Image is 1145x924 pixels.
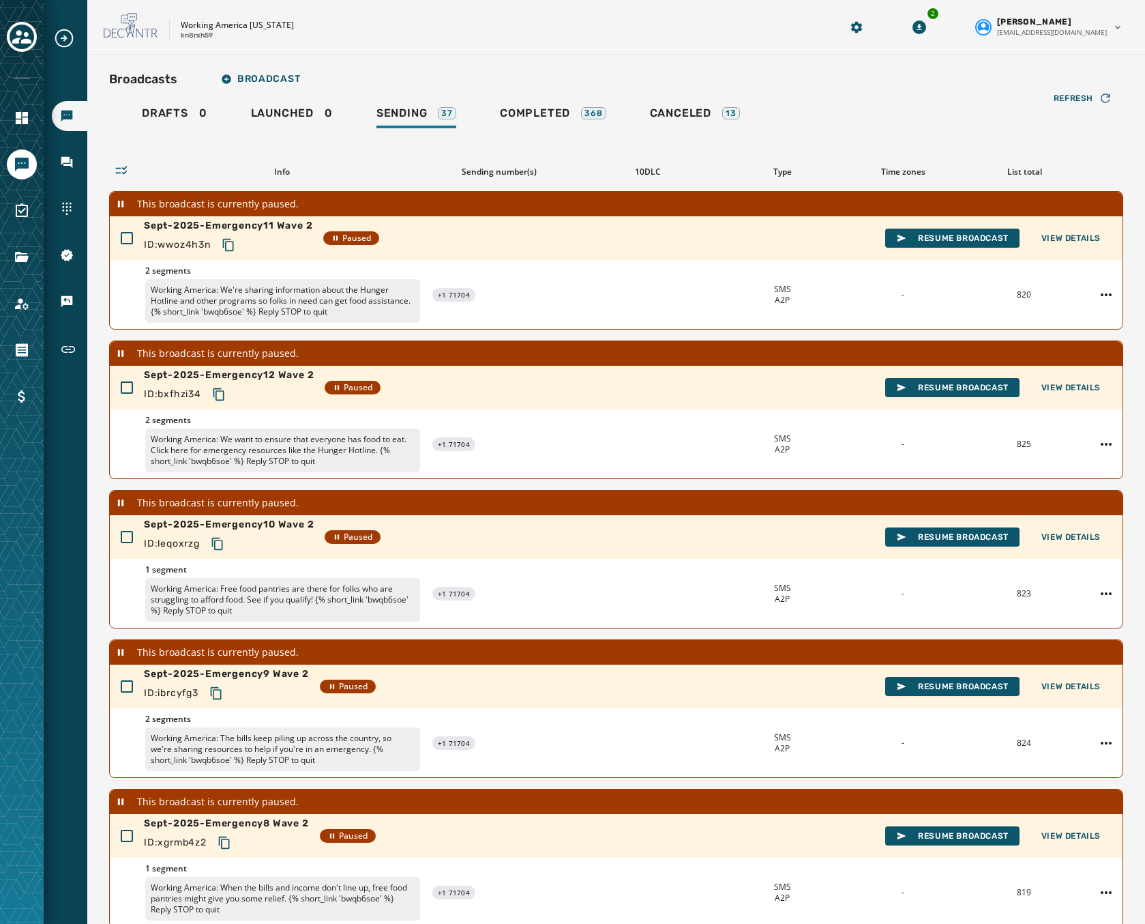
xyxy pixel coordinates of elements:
span: A2P [775,295,790,306]
button: Resume Broadcast [885,677,1020,696]
p: Working America: The bills keep piling up across the country, so we're sharing resources to help ... [145,727,420,771]
div: 13 [722,107,740,119]
div: +1 71704 [432,437,475,451]
div: 368 [581,107,606,119]
div: This broadcast is currently paused. [110,491,1122,515]
span: 2 segments [145,415,420,426]
a: Navigate to Sending Numbers [52,194,87,224]
div: 10DLC [579,167,717,177]
span: Sending [376,106,428,120]
span: Paused [333,382,372,393]
button: Copy text to clipboard [204,681,228,706]
div: +1 71704 [432,886,475,899]
div: Type [728,167,837,177]
button: Copy text to clipboard [205,532,230,556]
p: Working America: When the bills and income don't line up, free food pantries might give you some ... [145,877,420,921]
div: - [848,887,958,898]
span: A2P [775,444,790,455]
a: Navigate to Messaging [7,149,37,179]
span: Resume Broadcast [896,233,1009,244]
div: List total [970,167,1080,177]
span: Sept-2025-Emergency11 Wave 2 [144,219,312,233]
span: ID: ibrcyfg3 [144,687,198,700]
span: View Details [1041,382,1101,393]
a: Navigate to Files [7,242,37,272]
span: 1 segment [145,863,420,874]
button: Copy text to clipboard [207,382,231,407]
span: 2 segments [145,265,420,276]
h2: Broadcasts [109,70,177,89]
div: Sending number(s) [430,167,568,177]
div: - [848,588,958,599]
div: +1 71704 [432,736,475,750]
a: Canceled13 [639,100,751,131]
a: Launched0 [240,100,344,131]
div: - [848,738,958,749]
button: Sept-2025-Emergency11 Wave 2 action menu [1095,284,1117,306]
button: User settings [970,11,1129,43]
div: 819 [969,887,1079,898]
span: Broadcast [221,74,300,85]
button: Toggle account select drawer [7,22,37,52]
button: Broadcast [210,66,311,93]
span: ID: leqoxrzg [144,537,200,551]
span: SMS [774,732,791,743]
p: Working America: We're sharing information about the Hunger Hotline and other programs so folks i... [145,279,420,323]
span: Refresh [1054,93,1093,104]
div: 2 [926,7,940,20]
span: ID: bxfhzi34 [144,388,201,401]
a: Navigate to Home [7,103,37,133]
span: Sept-2025-Emergency9 Wave 2 [144,667,309,681]
span: Launched [251,106,314,120]
span: SMS [774,433,791,444]
div: - [848,439,958,450]
a: Sending37 [366,100,467,131]
div: 0 [142,106,207,128]
button: Resume Broadcast [885,378,1020,397]
a: Navigate to Short Links [52,333,87,366]
div: 820 [969,289,1079,300]
div: This broadcast is currently paused. [110,640,1122,665]
button: Download Menu [907,15,932,40]
button: View Details [1030,677,1112,696]
button: Sept-2025-Emergency9 Wave 2 action menu [1095,732,1117,754]
span: Paused [333,532,372,543]
span: View Details [1041,681,1101,692]
span: [PERSON_NAME] [997,16,1071,27]
button: Resume Broadcast [885,528,1020,547]
button: Resume Broadcast [885,229,1020,248]
button: View Details [1030,826,1112,846]
a: Drafts0 [131,100,218,131]
a: Navigate to Account [7,289,37,319]
button: Expand sub nav menu [53,27,86,49]
div: 823 [969,588,1079,599]
span: Sept-2025-Emergency8 Wave 2 [144,817,309,831]
span: Sept-2025-Emergency12 Wave 2 [144,369,314,382]
a: Navigate to 10DLC Registration [52,240,87,270]
a: Navigate to Surveys [7,196,37,226]
div: Time zones [848,167,958,177]
button: View Details [1030,229,1112,248]
button: Manage global settings [844,15,869,40]
span: A2P [775,743,790,754]
span: SMS [774,583,791,594]
p: kn8rxh59 [181,31,213,41]
button: Sept-2025-Emergency8 Wave 2 action menu [1095,882,1117,904]
button: Copy text to clipboard [212,831,237,855]
span: View Details [1041,233,1101,244]
div: This broadcast is currently paused. [110,341,1122,366]
span: Resume Broadcast [896,681,1009,692]
button: Resume Broadcast [885,826,1020,846]
div: - [848,289,958,300]
span: Paused [331,233,371,244]
a: Navigate to Billing [7,381,37,412]
a: Navigate to Broadcasts [52,101,87,131]
a: Navigate to Keywords & Responders [52,287,87,317]
button: Sept-2025-Emergency12 Wave 2 action menu [1095,433,1117,455]
span: Resume Broadcast [896,532,1009,543]
span: A2P [775,893,790,904]
button: Sept-2025-Emergency10 Wave 2 action menu [1095,583,1117,605]
span: [EMAIL_ADDRESS][DOMAIN_NAME] [997,27,1107,38]
span: Sept-2025-Emergency10 Wave 2 [144,518,314,532]
button: Copy text to clipboard [216,233,241,257]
